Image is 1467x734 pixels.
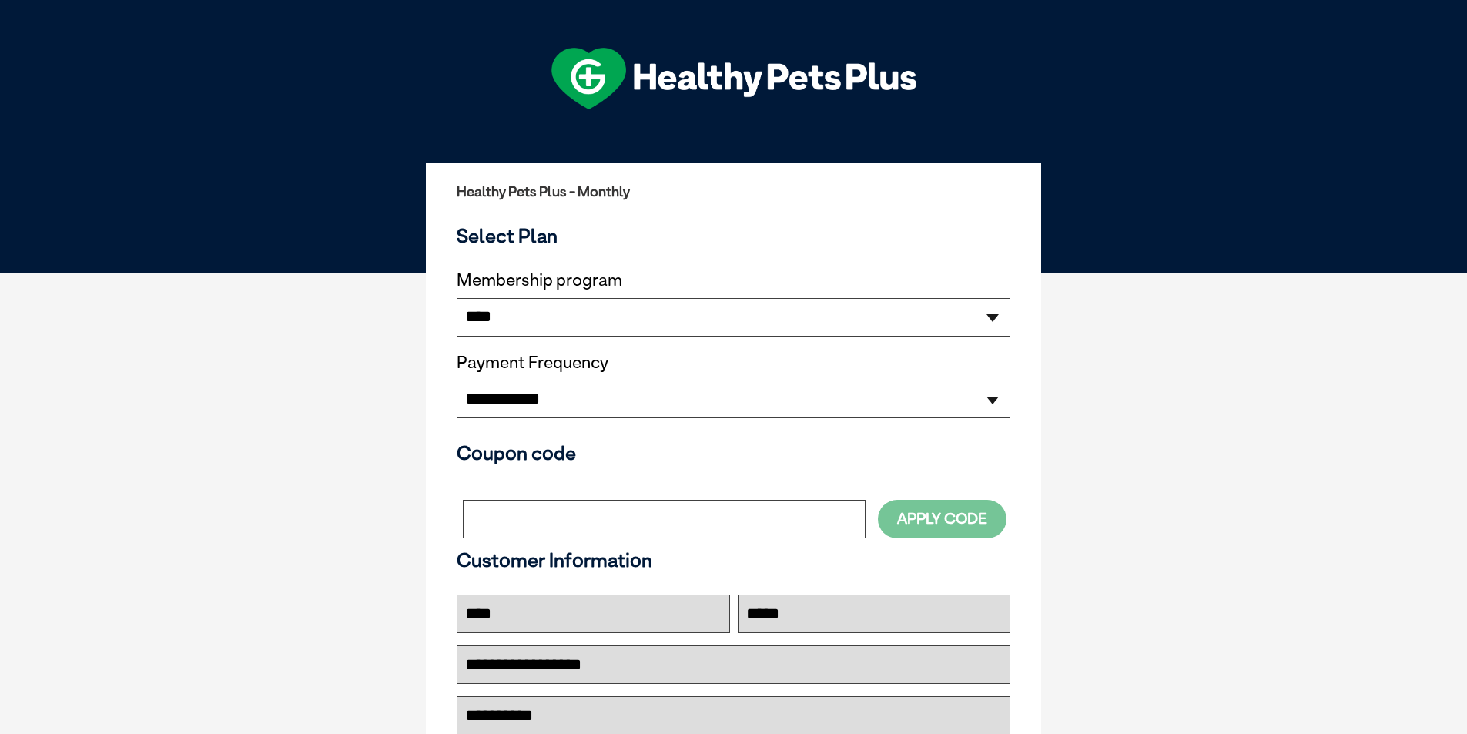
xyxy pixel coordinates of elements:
h3: Coupon code [457,441,1010,464]
h3: Select Plan [457,224,1010,247]
label: Payment Frequency [457,353,608,373]
h3: Customer Information [457,548,1010,571]
img: hpp-logo-landscape-green-white.png [551,48,916,109]
label: Membership program [457,270,1010,290]
button: Apply Code [878,500,1006,538]
h2: Healthy Pets Plus - Monthly [457,184,1010,199]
